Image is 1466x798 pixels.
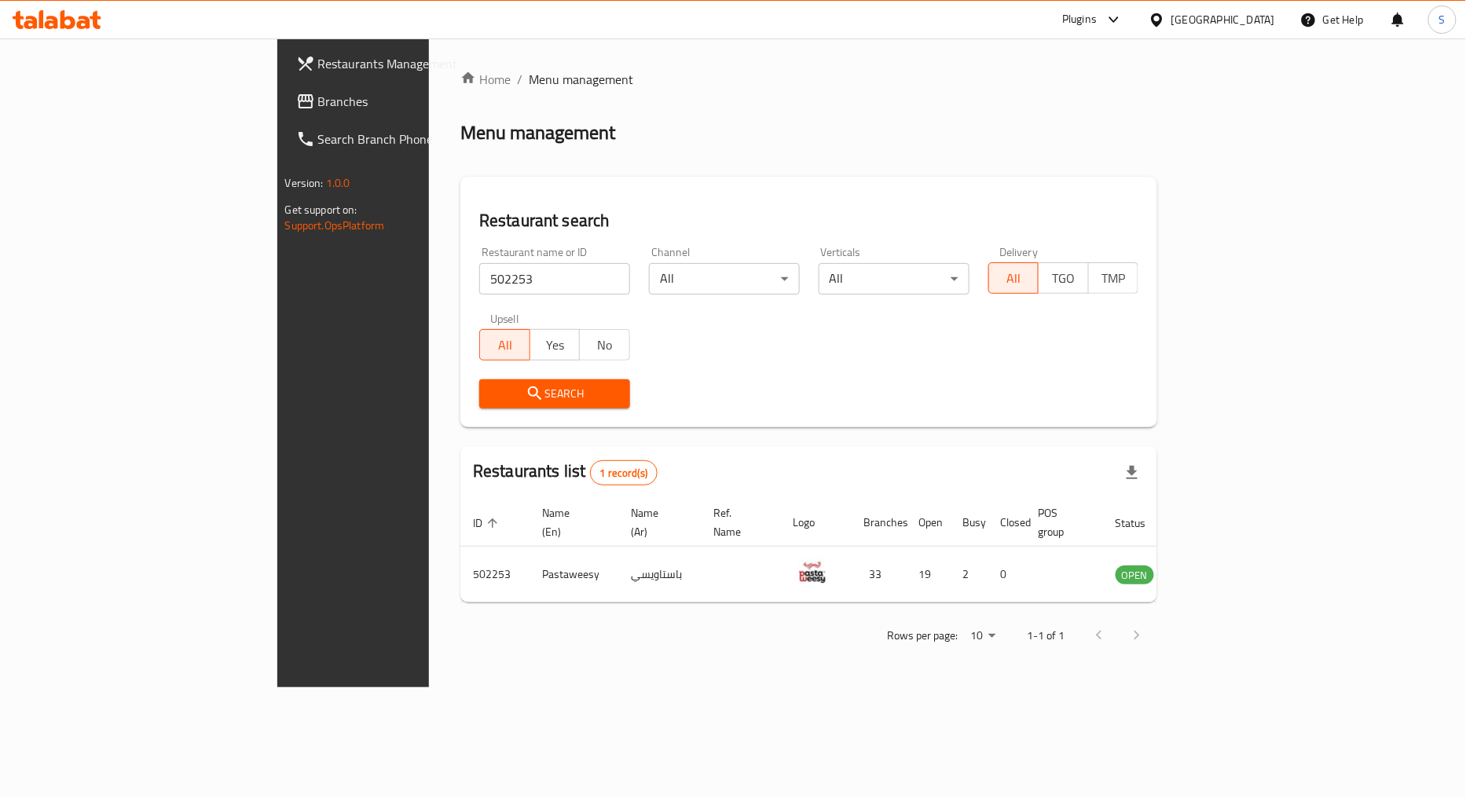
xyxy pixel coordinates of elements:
[649,263,800,295] div: All
[460,70,1157,89] nav: breadcrumb
[318,92,510,111] span: Branches
[1116,514,1167,533] span: Status
[713,503,761,541] span: Ref. Name
[318,130,510,148] span: Search Branch Phone
[618,547,701,602] td: باستاويسي
[780,499,851,547] th: Logo
[492,384,618,404] span: Search
[590,460,658,485] div: Total records count
[819,263,969,295] div: All
[537,334,574,357] span: Yes
[950,547,988,602] td: 2
[1116,566,1154,584] span: OPEN
[591,466,658,481] span: 1 record(s)
[906,547,950,602] td: 19
[1439,11,1446,28] span: S
[479,379,630,408] button: Search
[1062,10,1097,29] div: Plugins
[631,503,682,541] span: Name (Ar)
[1038,262,1089,294] button: TGO
[851,547,906,602] td: 33
[999,247,1039,258] label: Delivery
[285,215,385,236] a: Support.OpsPlatform
[887,626,958,646] p: Rows per page:
[460,499,1240,602] table: enhanced table
[988,547,1025,602] td: 0
[793,551,832,591] img: Pastaweesy
[579,329,630,361] button: No
[988,499,1025,547] th: Closed
[906,499,950,547] th: Open
[284,82,522,120] a: Branches
[542,503,599,541] span: Name (En)
[988,262,1039,294] button: All
[950,499,988,547] th: Busy
[964,624,1002,648] div: Rows per page:
[529,70,633,89] span: Menu management
[479,329,530,361] button: All
[473,459,658,485] h2: Restaurants list
[530,547,618,602] td: Pastaweesy
[486,334,524,357] span: All
[1088,262,1139,294] button: TMP
[479,263,630,295] input: Search for restaurant name or ID..
[285,173,324,193] span: Version:
[285,199,357,220] span: Get support on:
[284,120,522,158] a: Search Branch Phone
[473,514,503,533] span: ID
[1038,503,1084,541] span: POS group
[1027,626,1065,646] p: 1-1 of 1
[284,45,522,82] a: Restaurants Management
[326,173,350,193] span: 1.0.0
[318,54,510,73] span: Restaurants Management
[1095,267,1133,290] span: TMP
[490,313,519,324] label: Upsell
[530,329,581,361] button: Yes
[479,209,1138,232] h2: Restaurant search
[1113,454,1151,492] div: Export file
[851,499,906,547] th: Branches
[586,334,624,357] span: No
[460,120,615,145] h2: Menu management
[1171,11,1275,28] div: [GEOGRAPHIC_DATA]
[995,267,1033,290] span: All
[1045,267,1083,290] span: TGO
